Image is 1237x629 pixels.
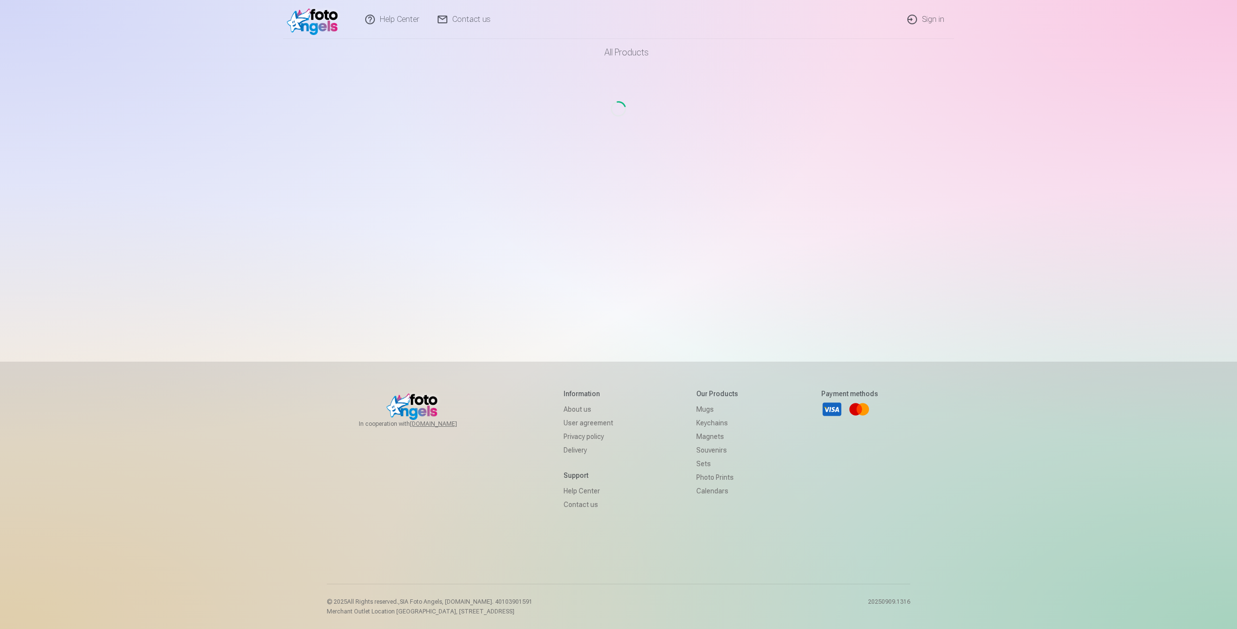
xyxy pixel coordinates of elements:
a: Contact us [564,498,613,511]
a: Mastercard [848,399,870,420]
h5: Payment methods [821,389,878,399]
p: 20250909.1316 [868,598,910,615]
a: [DOMAIN_NAME] [410,420,480,428]
span: SIA Foto Angels, [DOMAIN_NAME]. 40103901591 [400,598,532,605]
a: Visa [821,399,843,420]
a: Souvenirs [696,443,738,457]
h5: Support [564,471,613,480]
a: Keychains [696,416,738,430]
a: Calendars [696,484,738,498]
img: /v1 [287,4,343,35]
h5: Information [564,389,613,399]
a: Sets [696,457,738,471]
h5: Our products [696,389,738,399]
a: Delivery [564,443,613,457]
a: All products [577,39,660,66]
a: Privacy policy [564,430,613,443]
p: Merchant Outlet Location [GEOGRAPHIC_DATA], [STREET_ADDRESS] [327,608,532,615]
a: Magnets [696,430,738,443]
p: © 2025 All Rights reserved. , [327,598,532,606]
a: Mugs [696,402,738,416]
a: About us [564,402,613,416]
a: Help Center [564,484,613,498]
a: User agreement [564,416,613,430]
a: Photo prints [696,471,738,484]
span: In cooperation with [359,420,480,428]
